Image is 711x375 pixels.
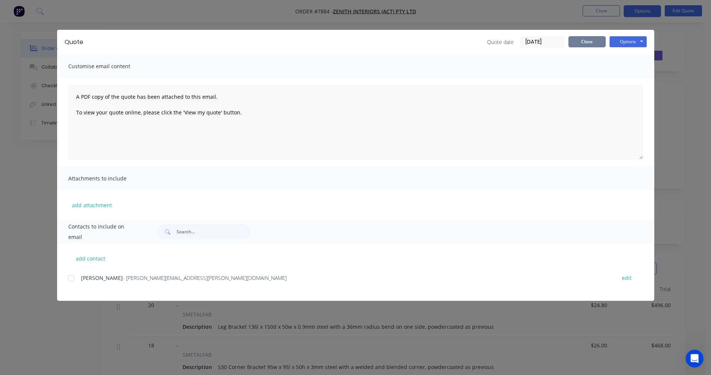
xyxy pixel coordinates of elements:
iframe: Intercom live chat [686,350,704,368]
span: Customise email content [68,61,150,72]
span: Attachments to include [68,173,150,184]
button: add contact [68,253,113,264]
button: Close [568,36,606,47]
span: Contacts to include on email [68,221,139,242]
textarea: A PDF copy of the quote has been attached to this email. To view your quote online, please click ... [68,85,643,160]
span: [PERSON_NAME] [81,274,123,281]
button: add attachment [68,199,116,211]
input: Search... [177,224,250,239]
div: Quote [65,38,83,47]
span: - [PERSON_NAME][EMAIL_ADDRESS][PERSON_NAME][DOMAIN_NAME] [123,274,287,281]
span: Quote date [487,38,514,46]
button: Options [609,36,647,47]
button: edit [617,273,636,283]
